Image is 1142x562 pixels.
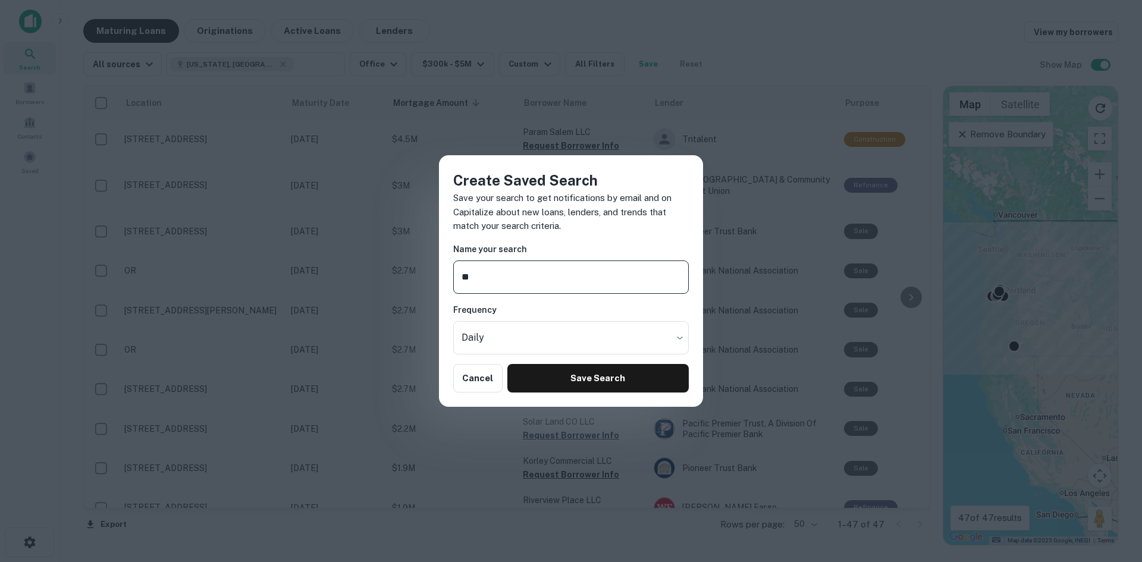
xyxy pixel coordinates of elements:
button: Cancel [453,364,503,393]
p: Save your search to get notifications by email and on Capitalize about new loans, lenders, and tr... [453,191,689,233]
div: Without label [453,321,689,354]
button: Save Search [507,364,689,393]
iframe: Chat Widget [1083,467,1142,524]
h4: Create Saved Search [453,169,689,191]
h6: Frequency [453,303,689,316]
h6: Name your search [453,243,689,256]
